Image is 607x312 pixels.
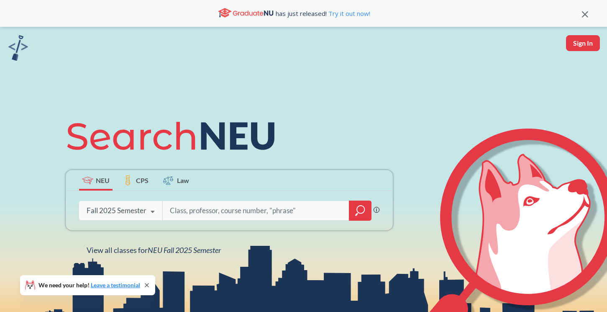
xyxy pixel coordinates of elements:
[177,175,189,185] span: Law
[8,35,28,63] a: sandbox logo
[87,206,146,215] div: Fall 2025 Semester
[327,9,370,18] a: Try it out now!
[355,205,365,217] svg: magnifying glass
[8,35,28,61] img: sandbox logo
[566,35,600,51] button: Sign In
[276,9,370,18] span: has just released!
[38,282,140,288] span: We need your help!
[136,175,149,185] span: CPS
[169,202,343,219] input: Class, professor, course number, "phrase"
[349,201,371,221] div: magnifying glass
[148,245,221,255] span: NEU Fall 2025 Semester
[96,175,110,185] span: NEU
[87,245,221,255] span: View all classes for
[91,281,140,289] a: Leave a testimonial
